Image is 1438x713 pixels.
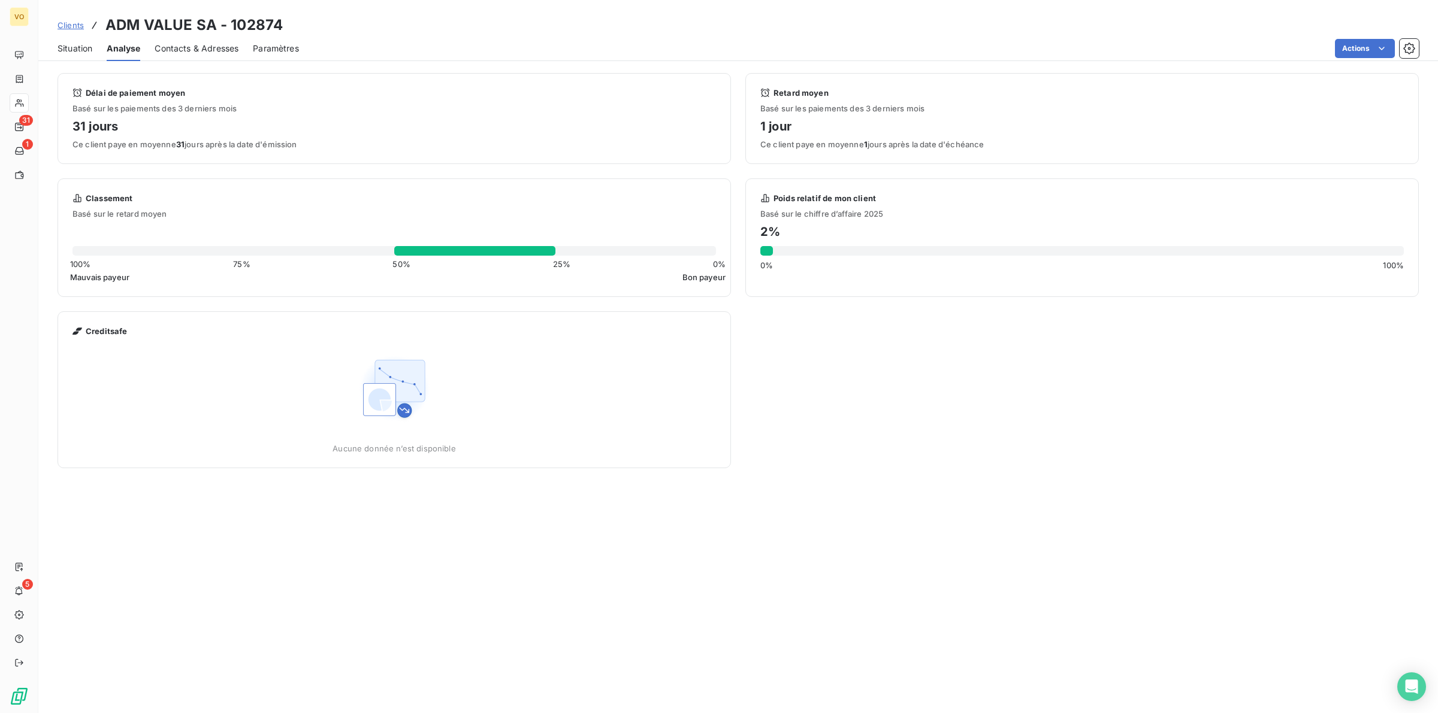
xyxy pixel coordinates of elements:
span: Clients [58,20,84,30]
span: Basé sur les paiements des 3 derniers mois [760,104,1404,113]
h4: 2 % [760,222,1404,241]
span: 100 % [70,259,91,269]
span: 100 % [1383,260,1404,270]
span: 1 [864,139,868,149]
span: Délai de paiement moyen [86,88,185,98]
a: 1 [10,141,28,160]
img: Empty state [356,350,433,427]
span: Mauvais payeur [70,272,129,282]
a: 31 [10,117,28,136]
span: 1 [22,139,33,150]
span: 31 [176,139,185,149]
h4: 1 jour [760,117,1404,136]
span: Bon payeur [682,272,726,282]
span: Poids relatif de mon client [774,193,876,203]
span: Basé sur le chiffre d’affaire 2025 [760,209,1404,219]
span: Basé sur les paiements des 3 derniers mois [72,104,716,113]
h4: 31 jours [72,117,716,136]
span: 0 % [713,259,726,269]
span: Situation [58,43,92,54]
div: VO [10,7,29,26]
span: 0 % [760,260,773,270]
span: Paramètres [253,43,299,54]
span: 50 % [392,259,410,269]
span: Retard moyen [774,88,829,98]
span: 5 [22,579,33,590]
span: 31 [19,115,33,126]
button: Actions [1335,39,1395,58]
span: Aucune donnée n’est disponible [333,444,456,453]
span: Classement [86,193,133,203]
span: Ce client paye en moyenne jours après la date d'échéance [760,139,1404,149]
span: 75 % [233,259,250,269]
span: Basé sur le retard moyen [58,209,730,219]
div: Open Intercom Messenger [1397,672,1426,701]
span: Ce client paye en moyenne jours après la date d'émission [72,139,716,149]
span: Creditsafe [86,326,128,336]
span: Analyse [107,43,140,54]
h3: ADM VALUE SA - 102874 [105,14,283,36]
span: Contacts & Adresses [155,43,238,54]
a: Clients [58,19,84,31]
span: 25 % [553,259,570,269]
img: Logo LeanPay [10,687,29,706]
